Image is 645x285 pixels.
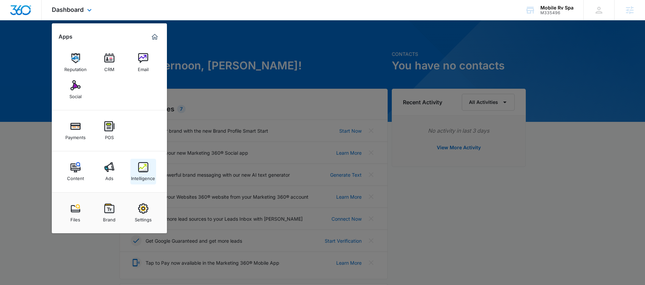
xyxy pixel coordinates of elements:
div: Content [67,172,84,181]
div: account name [540,5,574,10]
div: POS [105,131,114,140]
div: Email [138,63,149,72]
div: Ads [105,172,113,181]
a: Email [130,50,156,75]
a: Files [63,200,88,226]
div: Social [69,90,82,99]
a: CRM [96,50,122,75]
a: POS [96,118,122,144]
div: CRM [104,63,114,72]
a: Ads [96,159,122,184]
span: Dashboard [52,6,84,13]
a: Reputation [63,50,88,75]
a: Intelligence [130,159,156,184]
a: Social [63,77,88,103]
a: Settings [130,200,156,226]
a: Marketing 360® Dashboard [149,31,160,42]
div: Reputation [64,63,87,72]
div: Files [70,214,80,222]
div: account id [540,10,574,15]
div: Intelligence [131,172,155,181]
a: Brand [96,200,122,226]
a: Content [63,159,88,184]
div: Settings [135,214,152,222]
div: Brand [103,214,115,222]
div: Payments [65,131,86,140]
h2: Apps [59,34,72,40]
a: Payments [63,118,88,144]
